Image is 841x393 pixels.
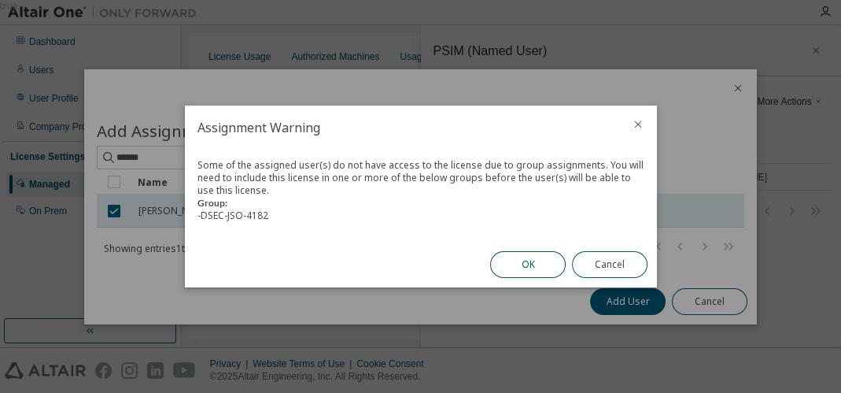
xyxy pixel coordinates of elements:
[197,197,644,209] h5: Group:
[197,159,644,223] div: Some of the assigned user(s) do not have access to the license due to group assignments. You will...
[572,251,647,278] button: Cancel
[490,251,566,278] button: OK
[185,106,619,150] h2: Assignment Warning
[632,118,644,131] button: close
[197,209,644,223] p: - DSEC-JSO - 4182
